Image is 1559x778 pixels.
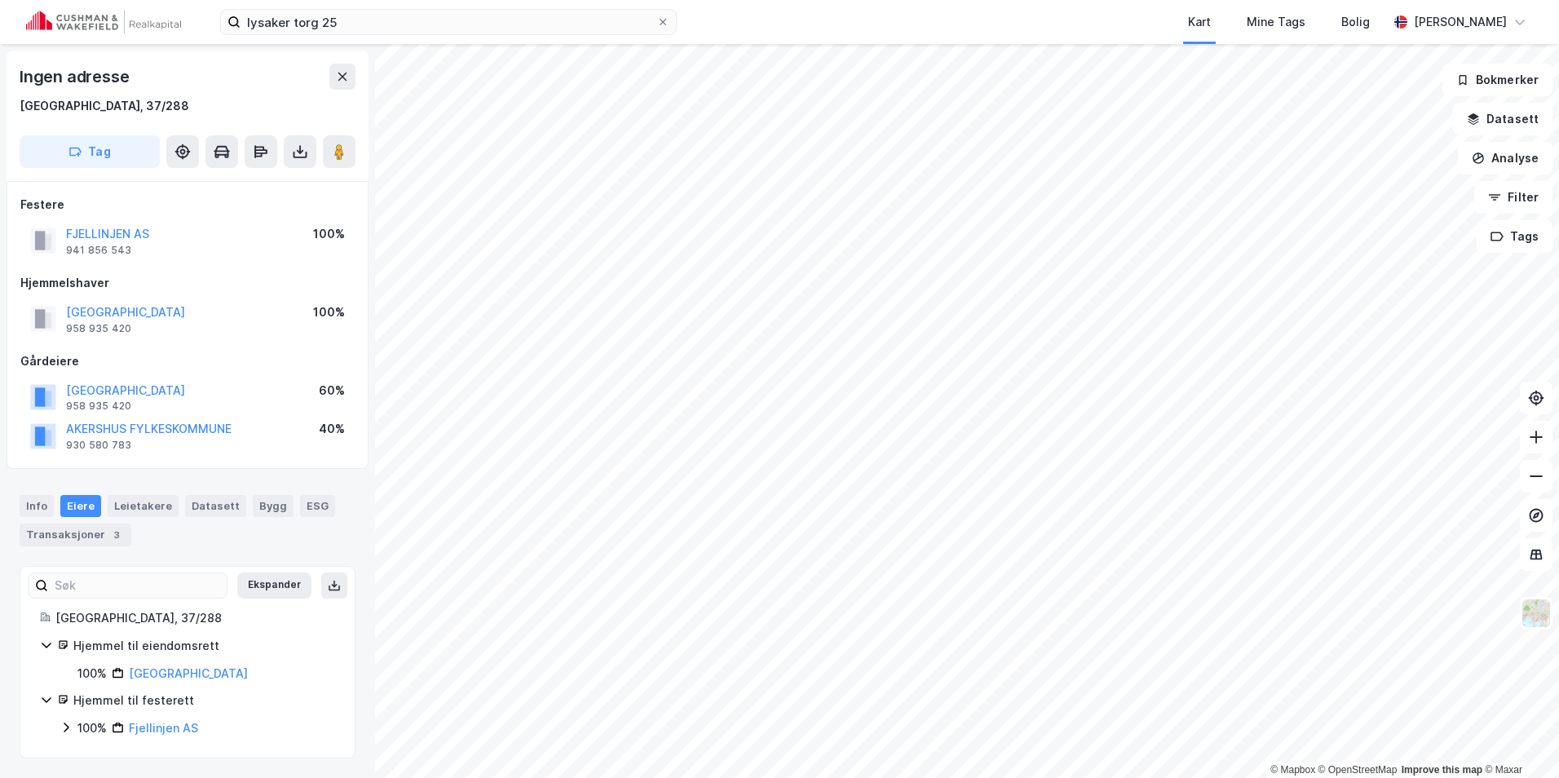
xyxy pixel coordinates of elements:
[66,322,131,335] div: 958 935 420
[313,224,345,244] div: 100%
[185,495,246,516] div: Datasett
[300,495,335,516] div: ESG
[253,495,294,516] div: Bygg
[1458,142,1552,175] button: Analyse
[1247,12,1305,32] div: Mine Tags
[66,244,131,257] div: 941 856 543
[66,400,131,413] div: 958 935 420
[77,718,107,738] div: 100%
[66,439,131,452] div: 930 580 783
[108,527,125,543] div: 3
[1453,103,1552,135] button: Datasett
[20,273,355,293] div: Hjemmelshaver
[313,303,345,322] div: 100%
[20,195,355,214] div: Festere
[73,691,335,710] div: Hjemmel til festerett
[20,135,160,168] button: Tag
[1341,12,1370,32] div: Bolig
[1318,764,1398,776] a: OpenStreetMap
[1402,764,1482,776] a: Improve this map
[1477,700,1559,778] div: Kontrollprogram for chat
[319,419,345,439] div: 40%
[1414,12,1507,32] div: [PERSON_NAME]
[319,381,345,400] div: 60%
[1188,12,1211,32] div: Kart
[48,573,227,598] input: Søk
[1442,64,1552,96] button: Bokmerker
[73,636,335,656] div: Hjemmel til eiendomsrett
[20,524,131,546] div: Transaksjoner
[1270,764,1315,776] a: Mapbox
[129,666,248,680] a: [GEOGRAPHIC_DATA]
[237,572,311,599] button: Ekspander
[108,495,179,516] div: Leietakere
[129,721,198,735] a: Fjellinjen AS
[55,608,335,628] div: [GEOGRAPHIC_DATA], 37/288
[1477,220,1552,253] button: Tags
[241,10,656,34] input: Søk på adresse, matrikkel, gårdeiere, leietakere eller personer
[1521,598,1552,629] img: Z
[1474,181,1552,214] button: Filter
[77,664,107,683] div: 100%
[1477,700,1559,778] iframe: Chat Widget
[20,64,132,90] div: Ingen adresse
[20,96,189,116] div: [GEOGRAPHIC_DATA], 37/288
[26,11,181,33] img: cushman-wakefield-realkapital-logo.202ea83816669bd177139c58696a8fa1.svg
[20,495,54,516] div: Info
[60,495,101,516] div: Eiere
[20,351,355,371] div: Gårdeiere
